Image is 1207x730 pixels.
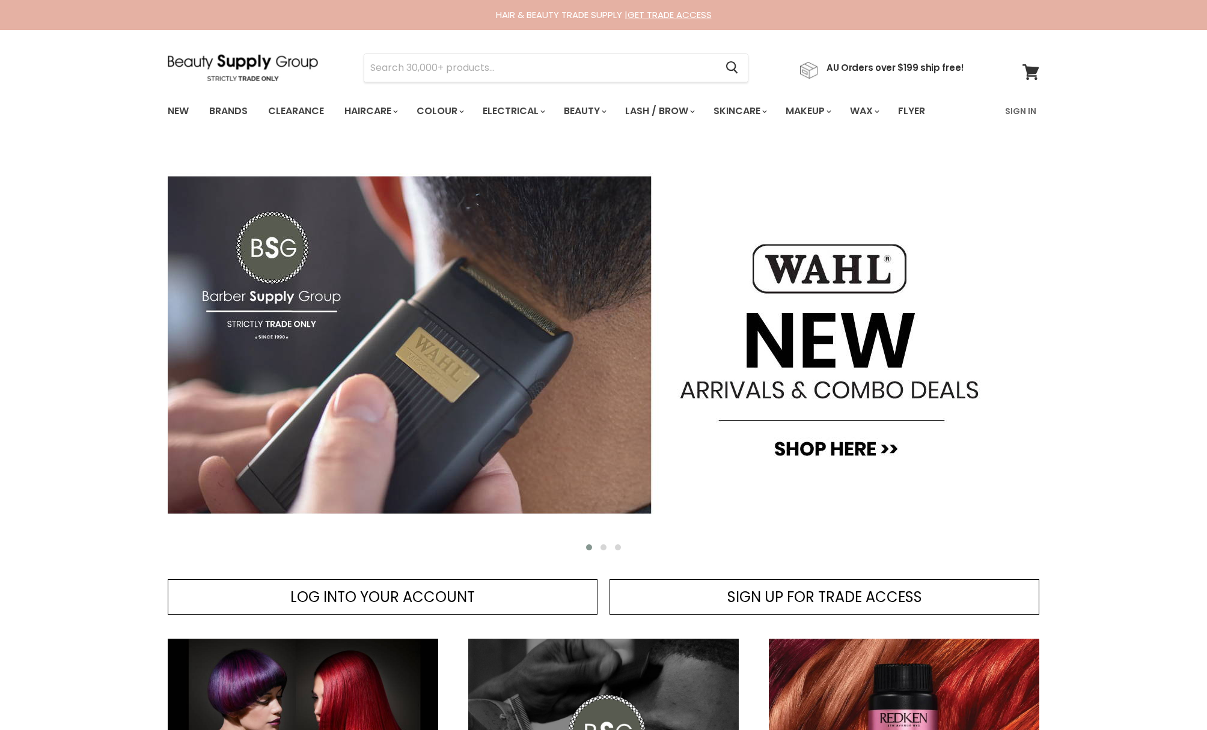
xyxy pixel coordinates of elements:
a: Colour [408,99,471,124]
a: Brands [200,99,257,124]
a: LOG INTO YOUR ACCOUNT [168,579,597,615]
span: SIGN UP FOR TRADE ACCESS [727,587,922,607]
a: Clearance [259,99,333,124]
a: SIGN UP FOR TRADE ACCESS [610,579,1039,615]
a: Beauty [555,99,614,124]
ul: Main menu [159,94,966,129]
div: HAIR & BEAUTY TRADE SUPPLY | [153,9,1054,21]
a: New [159,99,198,124]
a: Makeup [777,99,839,124]
a: Skincare [704,99,774,124]
a: Electrical [474,99,552,124]
a: Lash / Brow [616,99,702,124]
input: Search [364,54,716,82]
a: Haircare [335,99,405,124]
form: Product [364,53,748,82]
span: LOG INTO YOUR ACCOUNT [290,587,475,607]
button: Search [716,54,748,82]
nav: Main [153,94,1054,129]
a: Sign In [998,99,1044,124]
a: GET TRADE ACCESS [628,8,712,21]
a: Wax [841,99,887,124]
a: Flyer [889,99,934,124]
